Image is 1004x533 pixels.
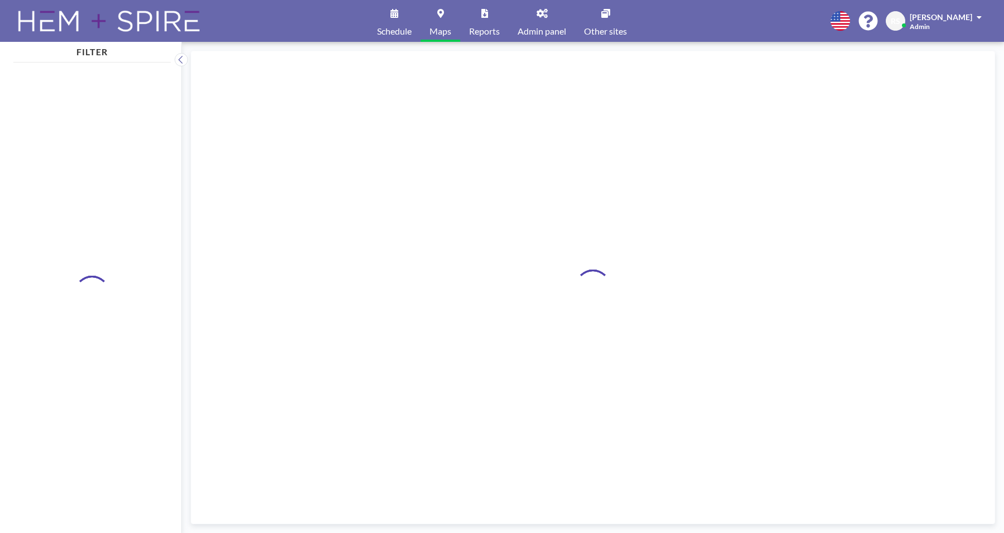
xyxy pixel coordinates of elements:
[584,27,627,36] span: Other sites
[377,27,412,36] span: Schedule
[891,16,900,26] span: RS
[429,27,451,36] span: Maps
[18,10,200,32] img: organization-logo
[13,42,171,57] h4: FILTER
[469,27,500,36] span: Reports
[910,12,972,22] span: [PERSON_NAME]
[910,22,930,31] span: Admin
[518,27,566,36] span: Admin panel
